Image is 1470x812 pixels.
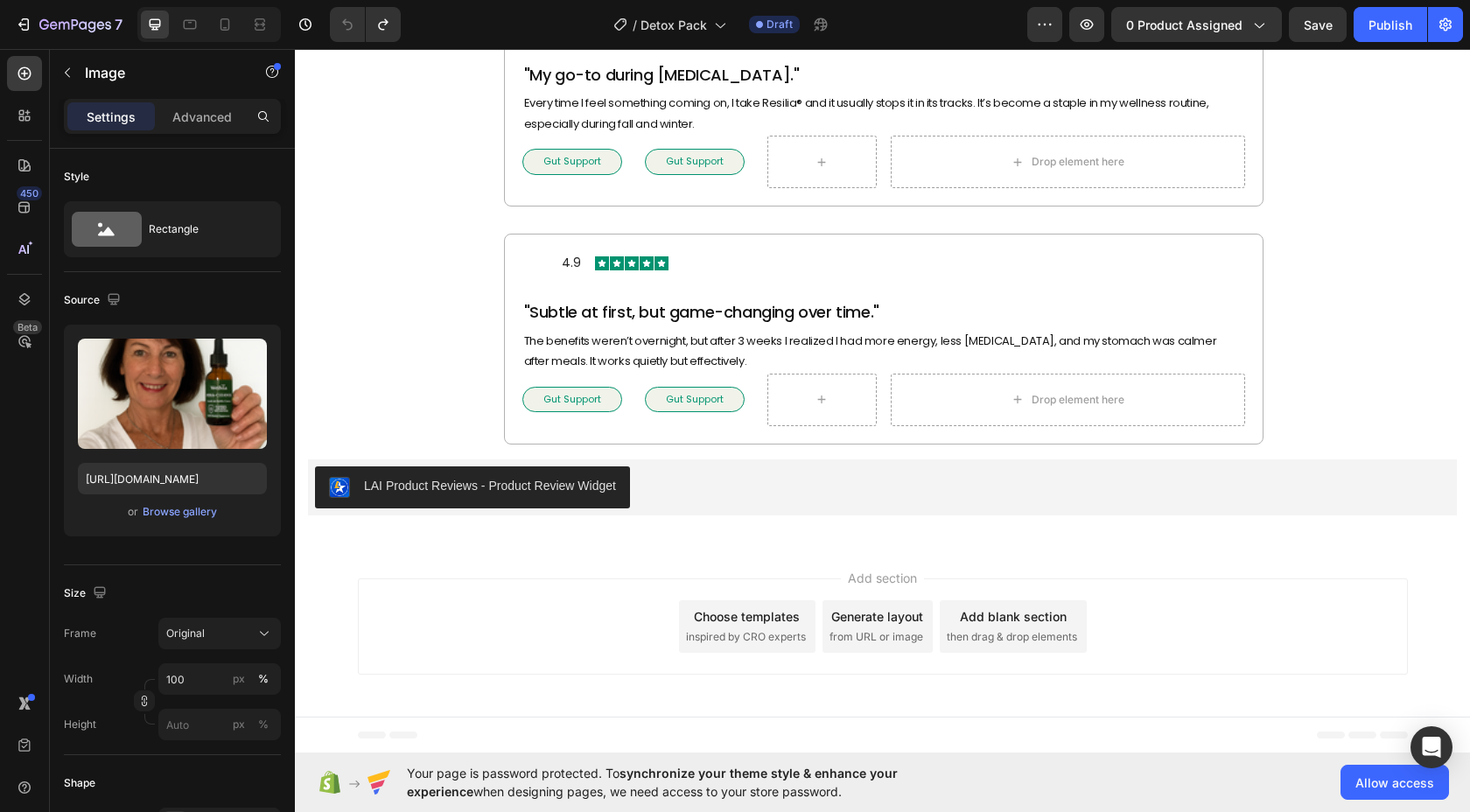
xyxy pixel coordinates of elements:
div: 450 [17,186,42,200]
span: Save [1304,17,1333,32]
button: <p>Gut Support</p> [350,100,450,126]
label: Frame [64,626,96,641]
button: px [253,668,274,689]
div: px [233,717,245,732]
span: from URL or image [535,580,628,596]
div: Rectangle [149,209,255,249]
div: Add blank section [665,558,772,577]
span: Your page is password protected. To when designing pages, we need access to your store password. [407,764,966,801]
span: then drag & drop elements [652,580,782,596]
button: <p>Gut Support</p> [350,338,450,364]
div: px [233,671,245,687]
span: inspired by CRO experts [391,580,511,596]
div: Publish [1368,16,1412,34]
button: 0 product assigned [1111,7,1282,42]
span: / [633,16,637,34]
iframe: Design area [295,49,1470,752]
label: Width [64,671,93,687]
div: Size [64,582,110,605]
p: Gut Support [248,342,306,360]
div: Undo/Redo [330,7,401,42]
img: preview-image [78,339,267,449]
span: synchronize your theme style & enhance your experience [407,766,898,799]
button: Allow access [1340,765,1449,800]
div: Beta [13,320,42,334]
button: px [253,714,274,735]
div: Source [64,289,124,312]
div: Drop element here [737,344,829,358]
span: Allow access [1355,773,1434,792]
button: LAI Product Reviews - Product Review Widget [20,417,335,459]
button: Save [1289,7,1347,42]
span: 0 product assigned [1126,16,1242,34]
p: Image [85,62,234,83]
p: The benefits weren’t overnight, but after 3 weeks I realized I had more energy, less [MEDICAL_DAT... [229,282,948,323]
p: Settings [87,108,136,126]
p: "Subtle at first, but game-changing over time." [229,249,948,277]
input: px% [158,709,281,740]
p: 7 [115,14,122,35]
button: Browse gallery [142,503,218,521]
div: % [258,717,269,732]
p: Gut Support [371,342,429,360]
span: or [128,501,138,522]
p: 4.9 [227,203,287,225]
input: px% [158,663,281,695]
p: Gut Support [371,104,429,122]
span: Detox Pack [640,16,707,34]
span: Draft [766,17,793,32]
div: Browse gallery [143,504,217,520]
div: Open Intercom Messenger [1410,726,1452,768]
div: Choose templates [399,558,505,577]
span: Add section [546,520,629,538]
button: <p>Gut Support</p> [227,338,327,364]
button: Publish [1354,7,1427,42]
div: LAI Product Reviews - Product Review Widget [69,428,321,446]
div: Drop element here [737,106,829,120]
button: % [228,714,249,735]
button: Original [158,618,281,649]
div: % [258,671,269,687]
span: Original [166,626,205,641]
button: 7 [7,7,130,42]
img: LaiProductReviews.png [34,428,55,449]
p: Advanced [172,108,232,126]
div: Shape [64,775,95,791]
label: Height [64,717,96,732]
div: Style [64,169,89,185]
input: https://example.com/image.jpg [78,463,267,494]
div: Generate layout [536,558,628,577]
button: % [228,668,249,689]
